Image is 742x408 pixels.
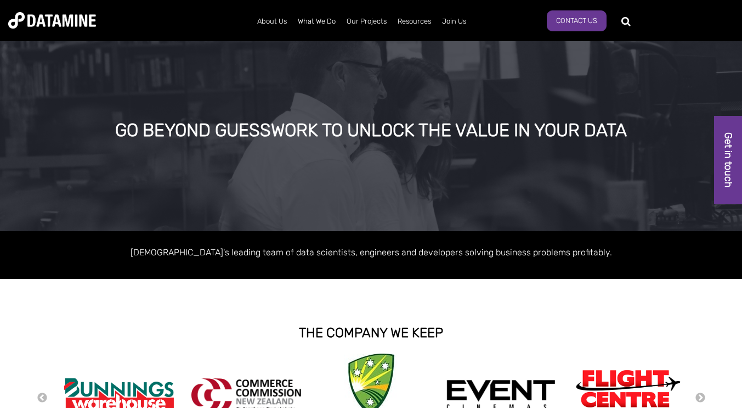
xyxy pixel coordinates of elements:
[37,392,48,404] button: Previous
[299,325,443,340] strong: THE COMPANY WE KEEP
[88,121,654,141] div: GO BEYOND GUESSWORK TO UNLOCK THE VALUE IN YOUR DATA
[8,12,96,29] img: Datamine
[252,7,292,36] a: About Us
[695,392,706,404] button: Next
[714,116,742,204] a: Get in touch
[292,7,341,36] a: What We Do
[547,10,607,31] a: Contact Us
[437,7,472,36] a: Join Us
[59,245,684,260] p: [DEMOGRAPHIC_DATA]'s leading team of data scientists, engineers and developers solving business p...
[392,7,437,36] a: Resources
[341,7,392,36] a: Our Projects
